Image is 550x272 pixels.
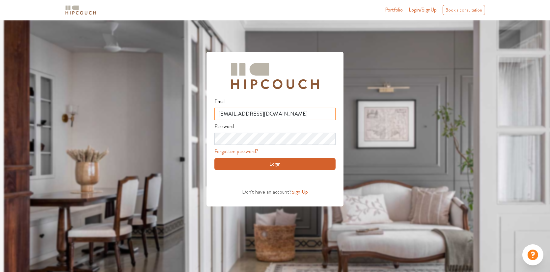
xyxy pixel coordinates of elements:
[211,172,338,187] iframe: Sign in with Google Button
[291,188,308,196] span: Sign Up
[214,158,336,170] button: Login
[443,5,485,15] div: Book a consultation
[64,3,97,17] span: logo-horizontal.svg
[214,120,234,133] label: Password
[242,188,291,196] span: Don't have an account?
[409,6,437,14] span: Login/SignUp
[214,95,226,108] label: Email
[214,148,258,155] a: Forgotten password?
[228,60,322,93] img: Hipcouch Logo
[64,4,97,16] img: logo-horizontal.svg
[385,6,403,14] a: Portfolio
[214,108,336,120] input: Eg: johndoe@gmail.com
